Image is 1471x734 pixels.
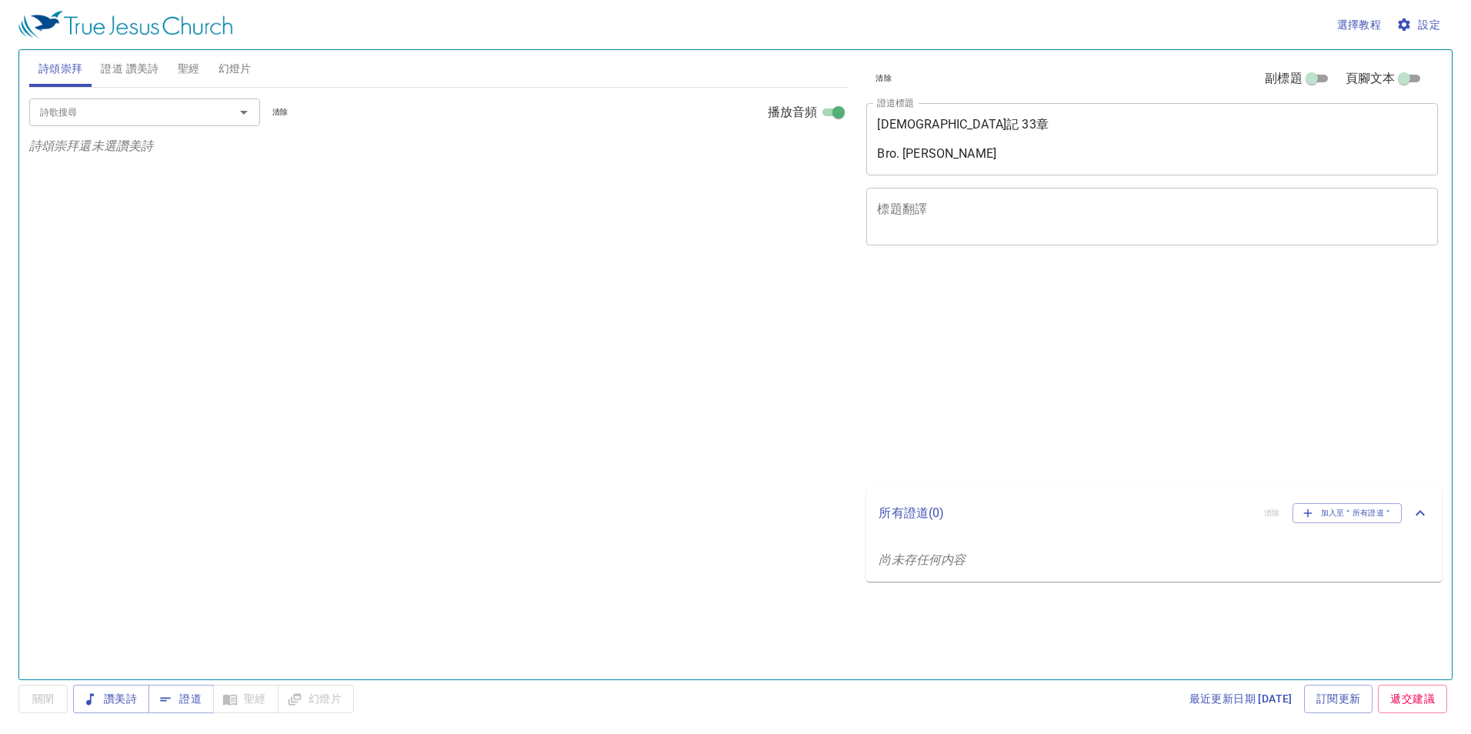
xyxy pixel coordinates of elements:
[1346,69,1396,88] span: 頁腳文本
[1378,685,1447,713] a: 遞交建議
[148,685,214,713] button: 證道
[29,138,154,153] i: 詩頌崇拜還未選讚美詩
[73,685,149,713] button: 讚美詩
[18,11,232,38] img: True Jesus Church
[1303,506,1393,520] span: 加入至＂所有證道＂
[38,59,83,78] span: 詩頌崇拜
[101,59,158,78] span: 證道 讚美詩
[218,59,252,78] span: 幻燈片
[85,689,137,709] span: 讚美詩
[1265,69,1302,88] span: 副標題
[1331,11,1388,39] button: 選擇教程
[1337,15,1382,35] span: 選擇教程
[1293,503,1403,523] button: 加入至＂所有證道＂
[866,69,901,88] button: 清除
[1390,689,1435,709] span: 遞交建議
[1399,15,1440,35] span: 設定
[263,103,298,122] button: 清除
[1183,685,1299,713] a: 最近更新日期 [DATE]
[866,488,1442,539] div: 所有證道(0)清除加入至＂所有證道＂
[879,552,966,567] i: 尚未存任何内容
[860,262,1326,482] iframe: from-child
[233,102,255,123] button: Open
[1393,11,1446,39] button: 設定
[1189,689,1293,709] span: 最近更新日期 [DATE]
[768,103,818,122] span: 播放音頻
[1304,685,1373,713] a: 訂閱更新
[1316,689,1361,709] span: 訂閱更新
[272,105,289,119] span: 清除
[876,72,892,85] span: 清除
[161,689,202,709] span: 證道
[877,117,1427,161] textarea: [DEMOGRAPHIC_DATA]記 33章 Bro. [PERSON_NAME]
[879,504,1252,522] p: 所有證道 ( 0 )
[178,59,200,78] span: 聖經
